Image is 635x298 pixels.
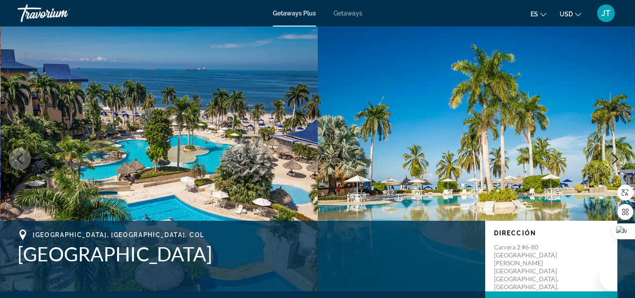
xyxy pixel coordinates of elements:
[531,8,546,20] button: Change language
[604,148,626,170] button: Next image
[334,10,362,17] a: Getaways
[9,148,31,170] button: Previous image
[560,11,573,18] span: USD
[18,242,476,265] h1: [GEOGRAPHIC_DATA]
[594,4,617,23] button: User Menu
[494,230,609,237] p: Dirección
[531,11,538,18] span: es
[273,10,316,17] a: Getaways Plus
[560,8,581,20] button: Change currency
[600,263,628,291] iframe: Botón para iniciar la ventana de mensajería
[33,231,204,238] span: [GEOGRAPHIC_DATA], [GEOGRAPHIC_DATA], COL
[18,2,106,25] a: Travorium
[602,9,610,18] span: JT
